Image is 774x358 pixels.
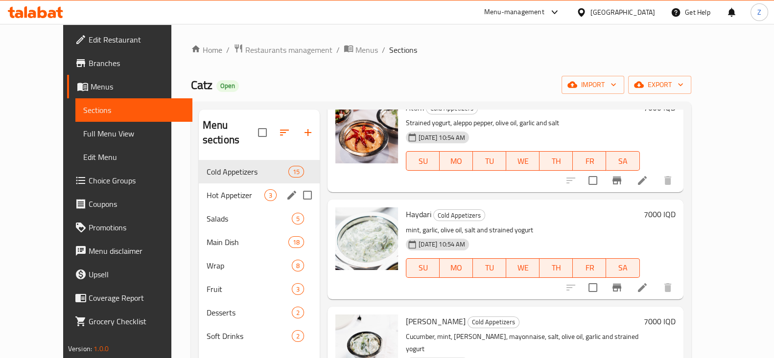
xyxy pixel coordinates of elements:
a: Edit Menu [75,145,192,169]
span: Sort sections [273,121,296,144]
button: FR [573,258,606,278]
span: Coverage Report [89,292,185,304]
span: Cold Appetizers [434,210,485,221]
div: items [292,213,304,224]
p: mint, garlic, olive oil, salt and strained yogurt [406,224,639,236]
div: Main Dish [207,236,288,248]
h6: 7000 IQD [644,101,676,114]
button: edit [284,188,299,202]
span: Edit Menu [83,151,185,163]
a: Restaurants management [234,44,332,56]
a: Grocery Checklist [67,310,192,333]
span: Menus [91,81,185,92]
span: Edit Restaurant [89,34,185,45]
span: 2 [292,332,304,341]
li: / [382,44,385,56]
span: Desserts [207,307,292,318]
button: delete [656,276,680,299]
button: MO [440,151,473,171]
span: Restaurants management [245,44,332,56]
p: Cucumber, mint, [PERSON_NAME], mayonnaise, salt, olive oil, garlic and strained yogurt [406,331,639,355]
button: Branch-specific-item [605,169,629,192]
span: Cold Appetizers [468,316,519,328]
span: [DATE] 10:54 AM [415,133,469,142]
button: WE [506,258,539,278]
div: items [292,283,304,295]
li: / [226,44,230,56]
button: export [628,76,691,94]
div: Menu-management [484,6,544,18]
span: Sections [83,104,185,116]
span: Cold Appetizers [207,166,288,178]
span: 2 [292,308,304,317]
span: Upsell [89,268,185,280]
span: MO [444,154,469,168]
button: FR [573,151,606,171]
a: Sections [75,98,192,122]
span: Promotions [89,222,185,233]
img: Atom [335,101,398,163]
span: 15 [289,167,304,177]
button: TU [473,151,506,171]
button: SU [406,258,440,278]
a: Coverage Report [67,286,192,310]
span: Wrap [207,260,292,271]
a: Promotions [67,216,192,239]
div: items [292,307,304,318]
h2: Menu sections [203,118,258,147]
span: Menu disclaimer [89,245,185,257]
span: SA [610,261,635,275]
span: 3 [292,285,304,294]
button: TH [539,151,573,171]
span: [PERSON_NAME] [406,314,466,329]
span: 1.0.0 [94,342,109,355]
button: SA [606,151,639,171]
a: Edit menu item [636,282,648,293]
button: import [562,76,624,94]
a: Branches [67,51,192,75]
div: Cold Appetizers [433,209,485,221]
button: SA [606,258,639,278]
button: Branch-specific-item [605,276,629,299]
span: TU [477,154,502,168]
nav: breadcrumb [191,44,691,56]
span: Coupons [89,198,185,210]
span: 3 [265,191,276,200]
span: [DATE] 10:54 AM [415,240,469,249]
a: Choice Groups [67,169,192,192]
span: Haydari [406,207,431,222]
li: / [336,44,340,56]
div: Soft Drinks2 [199,324,320,348]
span: TU [477,261,502,275]
div: Soft Drinks [207,330,292,342]
div: items [288,236,304,248]
div: Wrap8 [199,254,320,277]
span: FR [577,154,602,168]
p: Strained yogurt, aleppo pepper, olive oil, garlic and salt [406,117,639,129]
nav: Menu sections [199,156,320,352]
span: import [569,79,616,91]
div: Salads [207,213,292,224]
a: Home [191,44,222,56]
span: Select to update [583,277,603,298]
span: Version: [68,342,92,355]
button: MO [440,258,473,278]
span: WE [510,154,536,168]
a: Menus [344,44,378,56]
span: Fruit [207,283,292,295]
div: Fruit3 [199,277,320,301]
button: Add section [296,121,320,144]
span: Branches [89,57,185,69]
div: Main Dish18 [199,230,320,254]
span: SU [410,261,436,275]
span: TH [543,154,569,168]
button: delete [656,169,680,192]
span: Select all sections [252,122,273,143]
span: 5 [292,214,304,224]
div: items [292,260,304,271]
span: Sections [389,44,417,56]
a: Coupons [67,192,192,216]
div: Salads5 [199,207,320,230]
